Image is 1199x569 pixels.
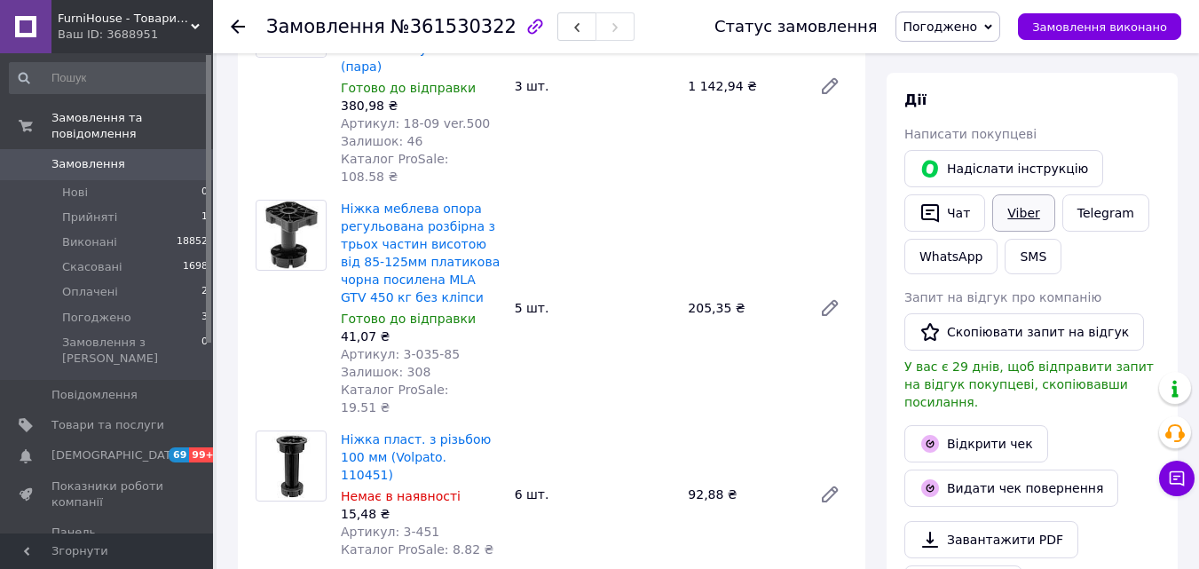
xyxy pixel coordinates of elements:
[341,542,493,557] span: Каталог ProSale: 8.82 ₴
[62,284,118,300] span: Оплачені
[341,312,476,326] span: Готово до відправки
[904,239,998,274] a: WhatsApp
[51,387,138,403] span: Повідомлення
[390,16,517,37] span: №361530322
[812,290,848,326] a: Редагувати
[812,477,848,512] a: Редагувати
[58,11,191,27] span: FurniHouse - Товари для дому та саду
[904,91,927,108] span: Дії
[62,234,117,250] span: Виконані
[341,347,460,361] span: Артикул: 3-035-85
[62,209,117,225] span: Прийняті
[508,74,682,99] div: 3 шт.
[272,431,311,501] img: Ніжка пласт. з різьбою 100 мм (Volpato. 110451)
[201,310,208,326] span: 3
[201,185,208,201] span: 0
[58,27,213,43] div: Ваш ID: 3688951
[904,194,985,232] button: Чат
[62,335,201,367] span: Замовлення з [PERSON_NAME]
[169,447,189,462] span: 69
[812,68,848,104] a: Редагувати
[1062,194,1149,232] a: Telegram
[681,74,805,99] div: 1 142,94 ₴
[341,432,491,482] a: Ніжка пласт. з різьбою 100 мм (Volpato. 110451)
[266,16,385,37] span: Замовлення
[1032,20,1167,34] span: Замовлення виконано
[904,470,1118,507] button: Видати чек повернення
[714,18,878,36] div: Статус замовлення
[201,335,208,367] span: 0
[51,525,164,557] span: Панель управління
[341,152,448,184] span: Каталог ProSale: 108.58 ₴
[904,150,1103,187] button: Надіслати інструкцію
[62,259,122,275] span: Скасовані
[508,296,682,320] div: 5 шт.
[341,134,422,148] span: Залишок: 46
[51,417,164,433] span: Товари та послуги
[189,447,218,462] span: 99+
[341,328,501,345] div: 41,07 ₴
[341,383,448,415] span: Каталог ProSale: 19.51 ₴
[201,209,208,225] span: 1
[341,202,500,304] a: Ніжка меблева опора регульована розбірна з трьох частин висотою від 85-125мм платикова чорна поси...
[904,425,1048,462] a: Відкрити чек
[62,185,88,201] span: Нові
[904,313,1144,351] button: Скопіювати запит на відгук
[904,521,1078,558] a: Завантажити PDF
[904,360,1154,409] span: У вас є 29 днів, щоб відправити запит на відгук покупцеві, скопіювавши посилання.
[903,20,978,34] span: Погоджено
[992,194,1054,232] a: Viber
[51,447,183,463] span: [DEMOGRAPHIC_DATA]
[341,489,461,503] span: Немає в наявності
[51,156,125,172] span: Замовлення
[341,116,490,130] span: Артикул: 18-09 ver.500
[51,110,213,142] span: Замовлення та повідомлення
[681,296,805,320] div: 205,35 ₴
[341,525,439,539] span: Артикул: 3-451
[183,259,208,275] span: 1698
[9,62,209,94] input: Пошук
[341,81,476,95] span: Готово до відправки
[681,482,805,507] div: 92,88 ₴
[201,284,208,300] span: 2
[904,127,1037,141] span: Написати покупцеві
[1018,13,1181,40] button: Замовлення виконано
[1159,461,1195,496] button: Чат з покупцем
[231,18,245,36] div: Повернутися назад
[264,201,319,270] img: Ніжка меблева опора регульована розбірна з трьох частин висотою від 85-125мм платикова чорна поси...
[341,365,430,379] span: Залишок: 308
[62,310,131,326] span: Погоджено
[51,478,164,510] span: Показники роботи компанії
[508,482,682,507] div: 6 шт.
[341,97,501,115] div: 380,98 ₴
[341,505,501,523] div: 15,48 ₴
[904,290,1101,304] span: Запит на відгук про компанію
[1005,239,1061,274] button: SMS
[177,234,208,250] span: 18852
